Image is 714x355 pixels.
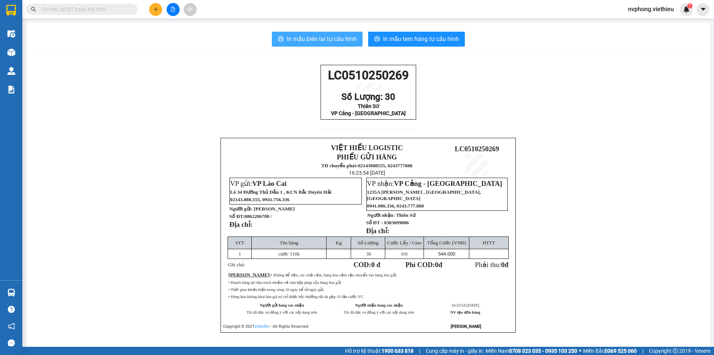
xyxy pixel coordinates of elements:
strong: Người gửi hàng xác nhận [260,303,304,307]
span: đ [505,261,508,269]
span: Tôi đã đọc và đồng ý với các nội dung trên [344,310,414,314]
span: 30 [366,251,371,257]
span: Lô 34 Đường Thủ Dầu 1 , KCN Bắc Duyên Hải [230,189,332,195]
span: 1 [688,3,691,9]
span: [PERSON_NAME] [254,206,295,212]
strong: TĐ chuyển phát: [321,163,358,168]
strong: Số ĐT : [366,220,383,225]
strong: 1900 633 818 [382,348,414,354]
strong: 02143888555, 0243777888 [358,163,412,168]
span: Tổng Cước (VNĐ) [427,240,466,245]
strong: 0708 023 035 - 0935 103 250 [509,348,577,354]
span: nvphong.viethieu [622,4,680,14]
span: 02143.888.555, 0941.756.336 [230,197,290,202]
span: Số Lượng: 30 [341,92,395,102]
span: plus [153,7,158,12]
span: 0 [401,251,404,257]
span: Thiên Sứ [358,103,379,109]
span: 0 [435,261,438,269]
span: VP Lào Cai [252,180,286,187]
img: logo [226,146,255,174]
span: • Thời gian khiếu kiện trong vòng 10 ngày kể từ ngày gửi. [228,288,324,292]
span: 0 đ [371,261,380,269]
strong: Địa chỉ: [366,227,389,235]
span: 544.000 [438,251,455,257]
strong: Địa chỉ: [229,221,253,228]
span: Phải thu: [475,261,508,269]
span: LC0510250269 [455,145,499,153]
span: printer [278,36,284,43]
span: question-circle [8,306,15,313]
strong: Người gửi: [229,206,253,212]
span: aim [187,7,193,12]
span: LC0510250269 [328,68,409,82]
span: ⚪️ [579,349,581,352]
span: copyright [673,348,678,354]
strong: COD: [354,261,380,269]
button: file-add [167,3,180,16]
span: VP Cảng - [GEOGRAPHIC_DATA] [331,110,406,116]
span: Copyright © 2021 – All Rights Reserved [223,324,308,329]
span: • Không để tiền, các chất cấm, hàng hóa cấm vận chuyển vào hàng hóa gửi. [271,273,397,277]
strong: [PERSON_NAME] [451,324,481,329]
strong: 0369 525 060 [605,348,637,354]
button: plus [149,3,162,16]
span: HTTT [482,240,495,245]
strong: Phí COD: đ [405,261,442,269]
button: printerIn mẫu biên lai tự cấu hình [272,32,363,47]
span: search [31,7,36,12]
span: 0383099006 [384,220,409,225]
span: Hỗ trợ kỹ thuật: [345,347,414,355]
span: 0862206788 / [244,213,272,219]
span: In mẫu biên lai tự cấu hình [287,34,357,44]
span: caret-down [700,6,707,13]
span: notification [8,323,15,330]
button: printerIn mẫu tem hàng tự cấu hình [368,32,465,47]
span: cước 510k [278,251,300,257]
strong: VIỆT HIẾU LOGISTIC [331,144,403,152]
span: message [8,339,15,346]
span: Cung cấp máy in - giấy in: [426,347,484,355]
img: warehouse-icon [7,30,15,38]
span: 0 [501,261,504,269]
img: warehouse-icon [7,67,15,75]
span: 1235A [PERSON_NAME] , [GEOGRAPHIC_DATA], [GEOGRAPHIC_DATA] [367,189,481,201]
span: VP gửi: [230,180,287,187]
img: icon-new-feature [683,6,690,13]
span: : [228,272,271,278]
strong: NV tạo đơn hàng [450,310,480,314]
button: caret-down [697,3,710,16]
span: VP Cảng - [GEOGRAPHIC_DATA] [394,180,502,187]
a: VeXeRe [254,324,269,329]
img: warehouse-icon [7,48,15,56]
span: • Hàng hóa không khai báo giá trị chỉ được bồi thường tối đa gấp 10 lần cước VC [228,295,363,299]
span: Ghi chú: [228,262,245,267]
sup: 1 [687,3,692,9]
span: printer [374,36,380,43]
img: logo-vxr [6,5,16,16]
button: aim [184,3,197,16]
span: 1 [238,251,241,257]
strong: Người nhận hàng xác nhận [355,303,403,307]
span: 16:23:54 [DATE] [349,170,385,176]
input: Tìm tên, số ĐT hoặc mã đơn [41,5,129,13]
strong: Người nhận: [367,212,395,218]
span: file-add [170,7,176,12]
span: Tôi đã đọc và đồng ý với các nội dung trên [247,310,317,314]
strong: Số ĐT: [229,213,272,219]
span: In mẫu tem hàng tự cấu hình [383,34,459,44]
span: 0941.086.336, 0243.777.888 [367,203,424,209]
span: | [642,347,643,355]
span: | [419,347,420,355]
span: /0 [401,251,408,257]
span: VP nhận: [367,180,502,187]
span: Thiên Sứ [396,212,415,218]
img: solution-icon [7,86,15,93]
span: Kg [336,240,342,245]
span: STT [235,240,244,245]
span: Cước Lấy / Giao [387,240,422,245]
span: [PERSON_NAME] [228,272,269,278]
span: Số Lượng [357,240,378,245]
span: Tên hàng [280,240,298,245]
img: warehouse-icon [7,289,15,297]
